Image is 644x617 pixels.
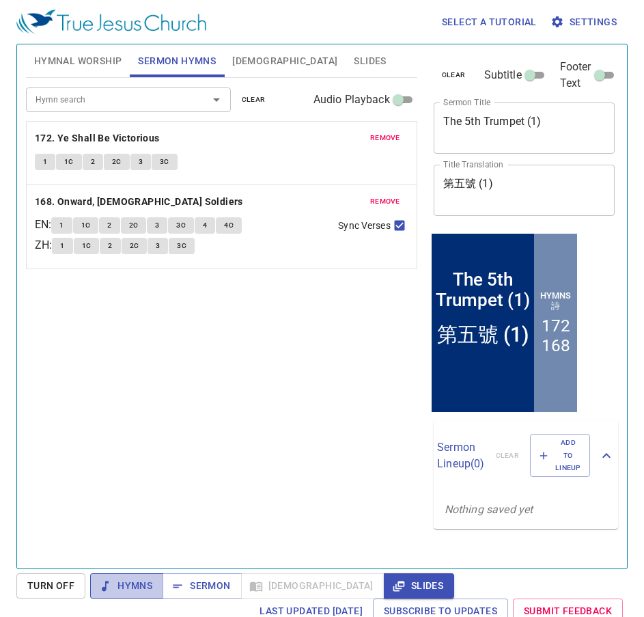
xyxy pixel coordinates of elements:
[177,240,186,252] span: 3C
[242,94,266,106] span: clear
[101,577,152,594] span: Hymns
[35,237,52,253] p: ZH :
[90,573,163,599] button: Hymns
[434,67,474,83] button: clear
[338,219,390,233] span: Sync Verses
[83,154,103,170] button: 2
[354,53,386,70] span: Slides
[56,154,82,170] button: 1C
[160,156,169,168] span: 3C
[484,67,522,83] span: Subtitle
[443,115,606,141] textarea: The 5th Trumpet (1)
[203,219,207,232] span: 4
[147,217,167,234] button: 3
[35,154,55,170] button: 1
[35,217,51,233] p: EN :
[59,219,64,232] span: 1
[129,219,139,232] span: 2C
[35,193,243,210] b: 168. Onward, [DEMOGRAPHIC_DATA] Soldiers
[224,219,234,232] span: 4C
[560,59,591,92] span: Footer Text
[370,132,400,144] span: remove
[108,240,112,252] span: 2
[82,240,92,252] span: 1C
[100,238,120,254] button: 2
[73,217,99,234] button: 1C
[232,53,337,70] span: [DEMOGRAPHIC_DATA]
[16,573,85,599] button: Turn Off
[16,10,206,34] img: True Jesus Church
[34,53,122,70] span: Hymnal Worship
[384,573,454,599] button: Slides
[156,240,160,252] span: 3
[173,577,230,594] span: Sermon
[169,238,195,254] button: 3C
[107,219,111,232] span: 2
[530,434,590,477] button: Add to Lineup
[207,90,226,109] button: Open
[74,238,100,254] button: 1C
[138,53,216,70] span: Sermon Hymns
[64,156,74,168] span: 1C
[195,217,215,234] button: 4
[99,217,120,234] button: 2
[139,156,143,168] span: 3
[434,420,618,491] div: Sermon Lineup(0)clearAdd to Lineup
[152,154,178,170] button: 3C
[122,238,148,254] button: 2C
[553,14,617,31] span: Settings
[104,154,130,170] button: 2C
[539,437,581,474] span: Add to Lineup
[52,238,72,254] button: 1
[35,193,245,210] button: 168. Onward, [DEMOGRAPHIC_DATA] Soldiers
[81,219,91,232] span: 1C
[445,503,533,516] i: Nothing saved yet
[43,156,47,168] span: 1
[130,240,139,252] span: 2C
[395,577,443,594] span: Slides
[51,217,72,234] button: 1
[130,154,151,170] button: 3
[148,238,168,254] button: 3
[35,130,162,147] button: 172. Ye Shall Be Victorious
[163,573,241,599] button: Sermon
[442,14,537,31] span: Select a tutorial
[121,217,147,234] button: 2C
[176,219,186,232] span: 3C
[443,177,606,203] textarea: 第五號 (1)
[436,10,542,35] button: Select a tutorial
[362,193,408,210] button: remove
[112,156,122,168] span: 2C
[437,439,484,472] p: Sermon Lineup ( 0 )
[216,217,242,234] button: 4C
[35,130,160,147] b: 172. Ye Shall Be Victorious
[60,240,64,252] span: 1
[91,156,95,168] span: 2
[442,69,466,81] span: clear
[548,10,622,35] button: Settings
[428,230,580,415] iframe: from-child
[168,217,194,234] button: 3C
[155,219,159,232] span: 3
[362,130,408,146] button: remove
[313,92,390,108] span: Audio Playback
[370,195,400,208] span: remove
[27,577,74,594] span: Turn Off
[234,92,274,108] button: clear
